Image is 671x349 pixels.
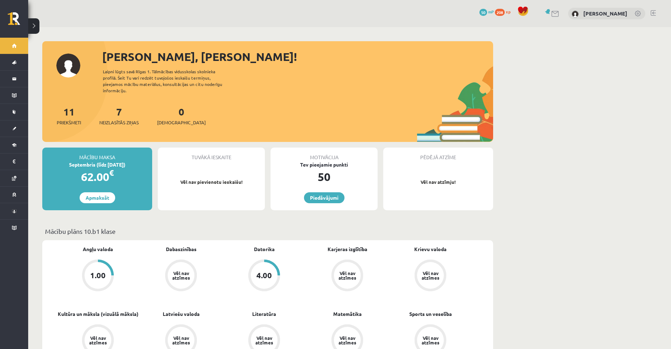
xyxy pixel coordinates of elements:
[42,161,152,168] div: Septembris (līdz [DATE])
[166,245,197,253] a: Dabaszinības
[90,272,106,279] div: 1.00
[57,105,81,126] a: 11Priekšmeti
[271,168,378,185] div: 50
[488,9,494,14] span: mP
[83,245,113,253] a: Angļu valoda
[139,260,223,293] a: Vēl nav atzīmes
[421,271,440,280] div: Vēl nav atzīmes
[45,226,490,236] p: Mācību plāns 10.b1 klase
[506,9,510,14] span: xp
[254,245,275,253] a: Datorika
[383,148,493,161] div: Pēdējā atzīme
[99,119,139,126] span: Neizlasītās ziņas
[8,12,28,30] a: Rīgas 1. Tālmācības vidusskola
[306,260,389,293] a: Vēl nav atzīmes
[271,161,378,168] div: Tev pieejamie punkti
[103,68,235,94] div: Laipni lūgts savā Rīgas 1. Tālmācības vidusskolas skolnieka profilā. Šeit Tu vari redzēt tuvojošo...
[109,168,114,178] span: €
[337,271,357,280] div: Vēl nav atzīmes
[80,192,115,203] a: Apmaksāt
[304,192,344,203] a: Piedāvājumi
[99,105,139,126] a: 7Neizlasītās ziņas
[58,310,138,318] a: Kultūra un māksla (vizuālā māksla)
[223,260,306,293] a: 4.00
[479,9,494,14] a: 50 mP
[42,148,152,161] div: Mācību maksa
[171,336,191,345] div: Vēl nav atzīmes
[495,9,514,14] a: 208 xp
[495,9,505,16] span: 208
[42,168,152,185] div: 62.00
[409,310,452,318] a: Sports un veselība
[102,48,493,65] div: [PERSON_NAME], [PERSON_NAME]!
[256,272,272,279] div: 4.00
[583,10,627,17] a: [PERSON_NAME]
[254,336,274,345] div: Vēl nav atzīmes
[161,179,261,186] p: Vēl nav pievienotu ieskaišu!
[387,179,490,186] p: Vēl nav atzīmju!
[56,260,139,293] a: 1.00
[252,310,276,318] a: Literatūra
[572,11,579,18] img: Stepans Grigorjevs
[271,148,378,161] div: Motivācija
[163,310,200,318] a: Latviešu valoda
[88,336,108,345] div: Vēl nav atzīmes
[157,119,206,126] span: [DEMOGRAPHIC_DATA]
[158,148,265,161] div: Tuvākā ieskaite
[171,271,191,280] div: Vēl nav atzīmes
[337,336,357,345] div: Vēl nav atzīmes
[479,9,487,16] span: 50
[57,119,81,126] span: Priekšmeti
[328,245,367,253] a: Karjeras izglītība
[414,245,447,253] a: Krievu valoda
[389,260,472,293] a: Vēl nav atzīmes
[421,336,440,345] div: Vēl nav atzīmes
[157,105,206,126] a: 0[DEMOGRAPHIC_DATA]
[333,310,362,318] a: Matemātika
